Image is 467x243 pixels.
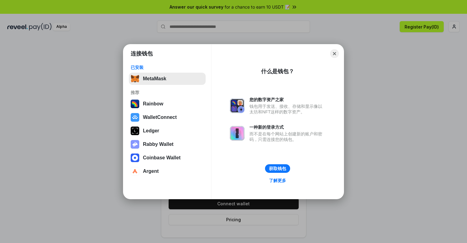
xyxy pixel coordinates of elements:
div: Rainbow [143,101,163,107]
div: Coinbase Wallet [143,155,181,161]
button: MetaMask [129,73,206,85]
div: 您的数字资产之家 [249,97,325,102]
button: 获取钱包 [265,164,290,173]
div: 获取钱包 [269,166,286,171]
a: 了解更多 [265,177,290,184]
div: Ledger [143,128,159,134]
button: Ledger [129,125,206,137]
div: WalletConnect [143,115,177,120]
button: Rabby Wallet [129,138,206,150]
img: svg+xml,%3Csvg%20xmlns%3D%22http%3A%2F%2Fwww.w3.org%2F2000%2Fsvg%22%20fill%3D%22none%22%20viewBox... [230,98,245,113]
img: svg+xml,%3Csvg%20width%3D%2228%22%20height%3D%2228%22%20viewBox%3D%220%200%2028%2028%22%20fill%3D... [131,113,139,122]
div: 已安装 [131,65,204,70]
img: svg+xml,%3Csvg%20width%3D%22120%22%20height%3D%22120%22%20viewBox%3D%220%200%20120%20120%22%20fil... [131,100,139,108]
div: 而不是在每个网站上创建新的账户和密码，只需连接您的钱包。 [249,131,325,142]
img: svg+xml,%3Csvg%20xmlns%3D%22http%3A%2F%2Fwww.w3.org%2F2000%2Fsvg%22%20width%3D%2228%22%20height%3... [131,127,139,135]
button: Close [330,49,339,58]
h1: 连接钱包 [131,50,153,57]
img: svg+xml,%3Csvg%20fill%3D%22none%22%20height%3D%2233%22%20viewBox%3D%220%200%2035%2033%22%20width%... [131,74,139,83]
div: 钱包用于发送、接收、存储和显示像以太坊和NFT这样的数字资产。 [249,104,325,115]
button: Rainbow [129,98,206,110]
div: Rabby Wallet [143,142,174,147]
button: Argent [129,165,206,177]
div: 一种新的登录方式 [249,124,325,130]
img: svg+xml,%3Csvg%20width%3D%2228%22%20height%3D%2228%22%20viewBox%3D%220%200%2028%2028%22%20fill%3D... [131,154,139,162]
img: svg+xml,%3Csvg%20xmlns%3D%22http%3A%2F%2Fwww.w3.org%2F2000%2Fsvg%22%20fill%3D%22none%22%20viewBox... [230,126,245,141]
div: 了解更多 [269,178,286,183]
div: 什么是钱包？ [261,68,294,75]
button: WalletConnect [129,111,206,123]
div: 推荐 [131,90,204,95]
img: svg+xml,%3Csvg%20width%3D%2228%22%20height%3D%2228%22%20viewBox%3D%220%200%2028%2028%22%20fill%3D... [131,167,139,176]
div: Argent [143,169,159,174]
img: svg+xml,%3Csvg%20xmlns%3D%22http%3A%2F%2Fwww.w3.org%2F2000%2Fsvg%22%20fill%3D%22none%22%20viewBox... [131,140,139,149]
div: MetaMask [143,76,166,82]
button: Coinbase Wallet [129,152,206,164]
